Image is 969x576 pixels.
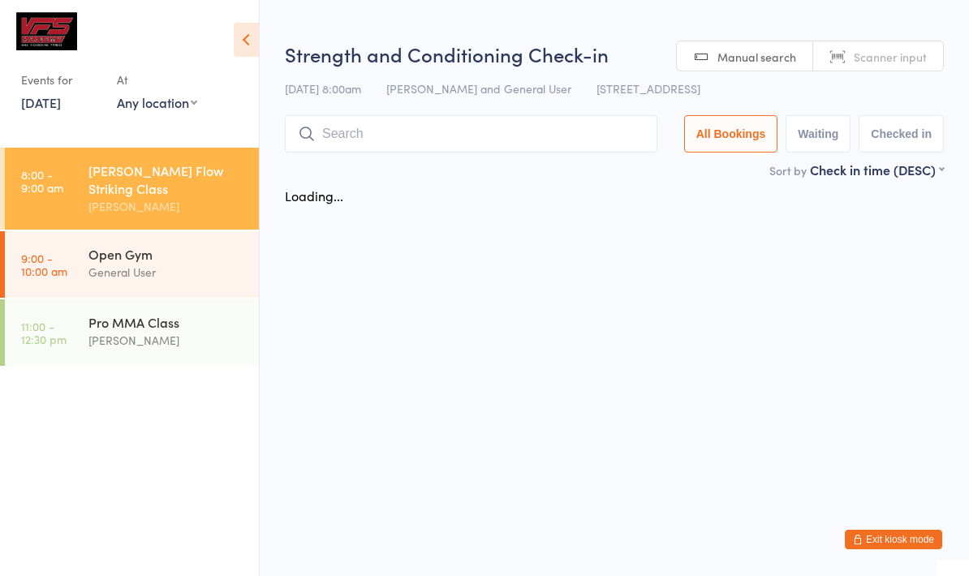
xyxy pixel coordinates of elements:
[786,115,851,153] button: Waiting
[769,162,807,178] label: Sort by
[117,67,197,93] div: At
[21,168,63,194] time: 8:00 - 9:00 am
[845,530,942,549] button: Exit kiosk mode
[21,251,67,277] time: 9:00 - 10:00 am
[21,67,101,93] div: Events for
[88,331,245,350] div: [PERSON_NAME]
[285,80,361,97] span: [DATE] 8:00am
[21,93,61,111] a: [DATE]
[88,245,245,263] div: Open Gym
[88,197,245,216] div: [PERSON_NAME]
[854,49,927,65] span: Scanner input
[88,161,245,197] div: [PERSON_NAME] Flow Striking Class
[285,41,944,67] h2: Strength and Conditioning Check-in
[859,115,944,153] button: Checked in
[21,320,67,346] time: 11:00 - 12:30 pm
[596,80,700,97] span: [STREET_ADDRESS]
[88,263,245,282] div: General User
[5,299,259,366] a: 11:00 -12:30 pmPro MMA Class[PERSON_NAME]
[717,49,796,65] span: Manual search
[285,187,343,204] div: Loading...
[117,93,197,111] div: Any location
[88,313,245,331] div: Pro MMA Class
[684,115,778,153] button: All Bookings
[386,80,571,97] span: [PERSON_NAME] and General User
[5,148,259,230] a: 8:00 -9:00 am[PERSON_NAME] Flow Striking Class[PERSON_NAME]
[810,161,944,178] div: Check in time (DESC)
[16,12,77,50] img: VFS Academy
[285,115,657,153] input: Search
[5,231,259,298] a: 9:00 -10:00 amOpen GymGeneral User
